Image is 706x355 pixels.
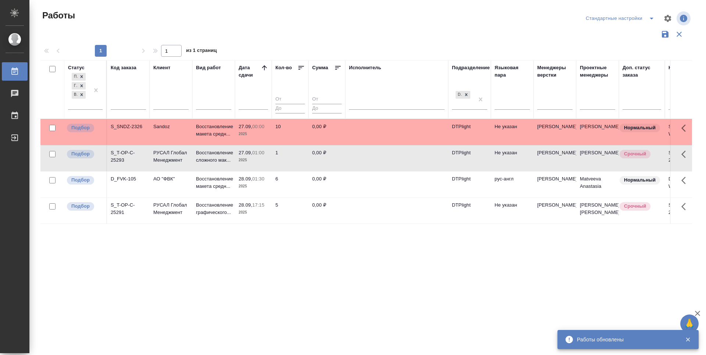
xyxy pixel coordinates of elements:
div: DTPlight [456,91,462,99]
p: 27.09, [239,124,252,129]
div: Проектные менеджеры [580,64,615,79]
td: [PERSON_NAME] [576,145,619,171]
p: Нормальный [624,124,656,131]
div: Подразделение [452,64,490,71]
p: Восстановление макета средн... [196,175,231,190]
div: split button [584,13,659,24]
p: Подбор [71,176,90,184]
div: Код заказа [111,64,136,71]
button: Здесь прячутся важные кнопки [677,145,695,163]
div: Кол-во [275,64,292,71]
button: Закрыть [680,336,695,343]
td: 0,00 ₽ [309,119,345,145]
p: Срочный [624,150,646,158]
td: 10 [272,119,309,145]
p: [PERSON_NAME] [537,201,573,209]
div: В работе [72,91,78,99]
p: АО "ФВК" [153,175,189,183]
div: DTPlight [455,90,471,99]
p: Подбор [71,124,90,131]
p: 00:00 [252,124,264,129]
div: D_FVK-105 [111,175,146,183]
div: Менеджеры верстки [537,64,573,79]
button: Сохранить фильтры [658,27,672,41]
td: Не указан [491,119,534,145]
button: Здесь прячутся важные кнопки [677,119,695,137]
span: Посмотреть информацию [677,11,692,25]
div: S_T-OP-C-25293 [111,149,146,164]
p: Подбор [71,150,90,158]
p: [PERSON_NAME] [537,175,573,183]
div: Можно подбирать исполнителей [66,149,103,159]
p: [PERSON_NAME], [PERSON_NAME] [580,201,615,216]
p: 2025 [239,157,268,164]
div: Подбор, Готов к работе, В работе [71,72,86,81]
div: Языковая пара [495,64,530,79]
td: 5 [272,198,309,224]
p: Подбор [71,203,90,210]
div: Статус [68,64,85,71]
td: 6 [272,172,309,197]
span: Настроить таблицу [659,10,677,27]
div: Можно подбирать исполнителей [66,201,103,211]
div: Исполнитель [349,64,381,71]
p: 17:15 [252,202,264,208]
button: Сбросить фильтры [672,27,686,41]
p: 01:30 [252,176,264,182]
div: Можно подбирать исполнителей [66,123,103,133]
p: 27.09, [239,150,252,155]
p: РУСАЛ Глобал Менеджмент [153,201,189,216]
p: 2025 [239,183,268,190]
p: Восстановление графического... [196,201,231,216]
div: Код работы [668,64,697,71]
button: Здесь прячутся важные кнопки [677,172,695,189]
div: Подбор, Готов к работе, В работе [71,90,86,99]
div: Дата сдачи [239,64,261,79]
td: Matveeva Anastasia [576,172,619,197]
p: Срочный [624,203,646,210]
div: Подбор [72,73,78,81]
p: [PERSON_NAME] [537,123,573,130]
input: От [312,95,342,104]
div: Подбор, Готов к работе, В работе [71,81,86,91]
div: Сумма [312,64,328,71]
div: S_SNDZ-2326 [111,123,146,130]
div: Работы обновлены [577,336,674,343]
td: DTPlight [448,119,491,145]
p: [PERSON_NAME] [537,149,573,157]
input: До [312,104,342,113]
span: из 1 страниц [186,46,217,57]
p: Восстановление макета средн... [196,123,231,138]
td: [PERSON_NAME] [576,119,619,145]
td: Не указан [491,145,534,171]
p: 2025 [239,209,268,216]
td: DTPlight [448,145,491,171]
input: От [275,95,305,104]
span: Работы [40,10,75,21]
p: 01:00 [252,150,264,155]
p: 28.09, [239,202,252,208]
p: Восстановление сложного мак... [196,149,231,164]
p: 28.09, [239,176,252,182]
td: 0,00 ₽ [309,172,345,197]
td: 0,00 ₽ [309,145,345,171]
button: 🙏 [680,314,699,333]
input: До [275,104,305,113]
p: Нормальный [624,176,656,184]
div: Доп. статус заказа [623,64,661,79]
span: 🙏 [683,316,696,331]
div: Клиент [153,64,170,71]
td: рус-англ [491,172,534,197]
td: 0,00 ₽ [309,198,345,224]
td: 1 [272,145,309,171]
p: Sandoz [153,123,189,130]
td: Не указан [491,198,534,224]
div: Вид работ [196,64,221,71]
div: S_T-OP-C-25291 [111,201,146,216]
td: DTPlight [448,172,491,197]
td: DTPlight [448,198,491,224]
p: 2025 [239,130,268,138]
div: Готов к работе [72,82,78,90]
p: РУСАЛ Глобал Менеджмент [153,149,189,164]
button: Здесь прячутся важные кнопки [677,198,695,215]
